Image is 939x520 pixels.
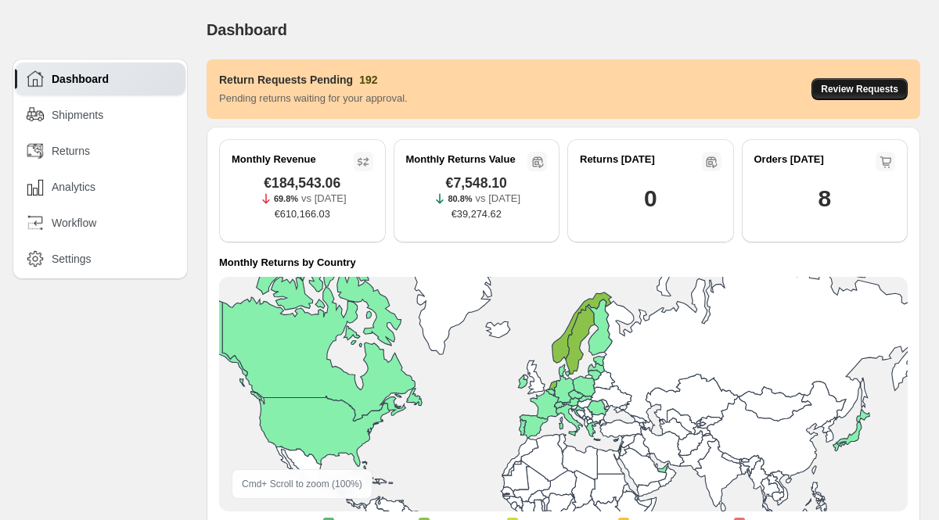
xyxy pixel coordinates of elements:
[52,71,109,87] span: Dashboard
[207,21,287,38] span: Dashboard
[446,175,507,191] span: €7,548.10
[448,194,472,203] span: 80.8%
[52,215,96,231] span: Workflow
[818,183,831,214] h1: 8
[52,143,90,159] span: Returns
[52,251,92,267] span: Settings
[406,152,516,167] h2: Monthly Returns Value
[275,206,330,222] span: €610,166.03
[52,107,103,123] span: Shipments
[232,152,316,167] h2: Monthly Revenue
[264,175,340,191] span: €184,543.06
[580,152,655,167] h2: Returns [DATE]
[232,469,372,499] div: Cmd + Scroll to zoom ( 100 %)
[52,179,95,195] span: Analytics
[452,206,502,222] span: €39,274.62
[754,152,824,167] h2: Orders [DATE]
[811,78,908,100] button: Review Requests
[219,255,356,271] h4: Monthly Returns by Country
[219,91,408,106] p: Pending returns waiting for your approval.
[359,72,377,88] h3: 192
[821,83,898,95] span: Review Requests
[476,191,521,206] p: vs [DATE]
[219,72,353,88] h3: Return Requests Pending
[644,183,657,214] h1: 0
[274,194,298,203] span: 69.8%
[301,191,347,206] p: vs [DATE]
